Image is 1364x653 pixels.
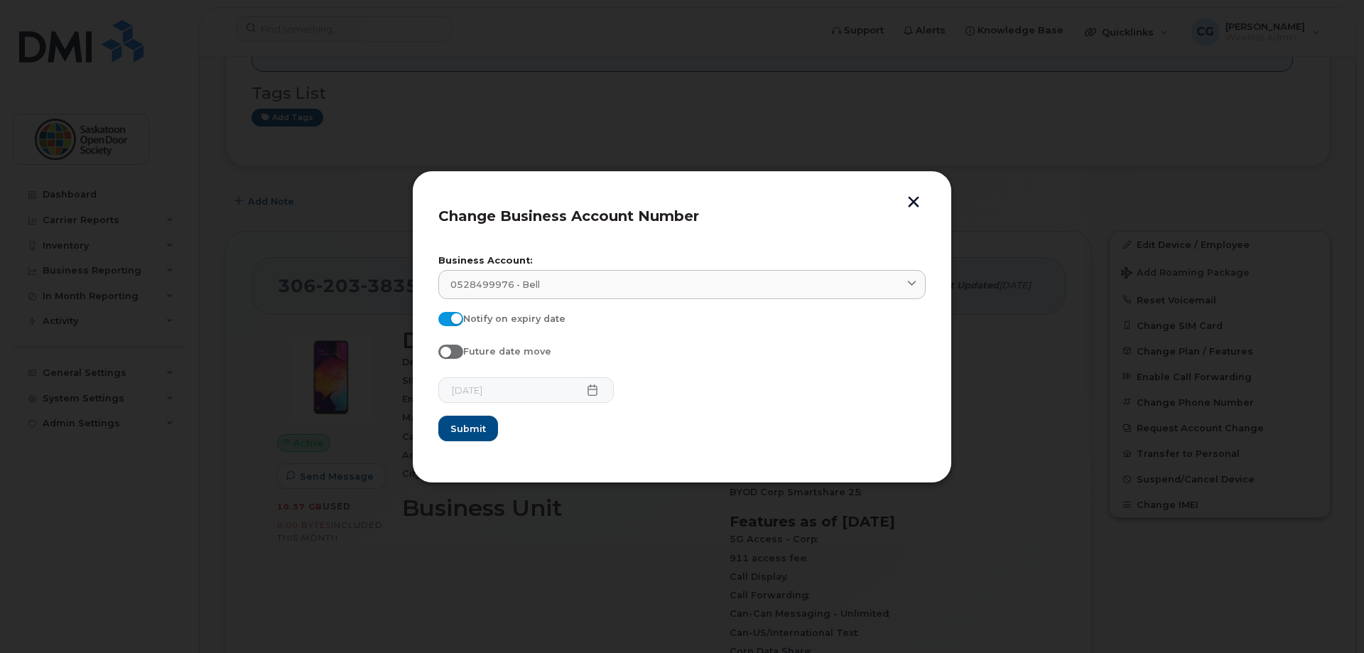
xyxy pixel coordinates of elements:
label: Business Account: [438,257,926,266]
span: Change Business Account Number [438,207,699,225]
span: 0528499976 - Bell [450,278,540,291]
span: Submit [450,422,486,436]
a: 0528499976 - Bell [438,270,926,299]
input: Future date move [438,345,450,356]
span: Future date move [463,346,551,357]
button: Submit [438,416,498,441]
input: Notify on expiry date [438,312,450,323]
span: Notify on expiry date [463,313,565,324]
